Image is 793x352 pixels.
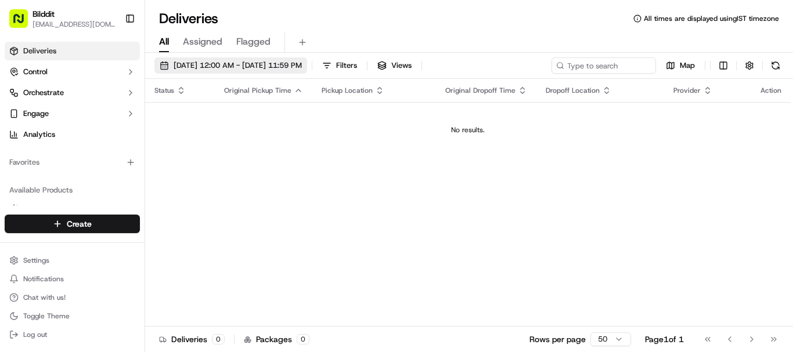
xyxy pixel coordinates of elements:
span: Notifications [23,274,64,284]
input: Type to search [552,57,656,74]
span: Original Dropoff Time [445,86,516,95]
a: Deliveries [5,42,140,60]
span: Pickup Location [322,86,373,95]
p: Rows per page [529,333,586,345]
button: Toggle Theme [5,308,140,324]
span: [DATE] 12:00 AM - [DATE] 11:59 PM [174,60,302,71]
div: 0 [297,334,309,344]
span: Original Pickup Time [224,86,291,95]
button: Orchestrate [5,84,140,102]
span: Filters [336,60,357,71]
button: Views [372,57,417,74]
button: Nash AI [5,199,140,218]
span: Status [154,86,174,95]
button: Refresh [767,57,784,74]
button: [DATE] 12:00 AM - [DATE] 11:59 PM [154,57,307,74]
button: Bilddit [33,8,55,20]
div: Deliveries [159,333,225,345]
button: Notifications [5,271,140,287]
span: Provider [673,86,701,95]
span: Deliveries [23,46,56,56]
span: Engage [23,108,49,119]
span: Settings [23,256,49,265]
button: [EMAIL_ADDRESS][DOMAIN_NAME] [33,20,116,29]
h1: Deliveries [159,9,218,28]
button: Settings [5,252,140,268]
span: Control [23,67,48,77]
span: Map [680,60,695,71]
div: No results. [150,125,786,135]
div: Available Products [5,181,140,199]
span: Create [67,218,92,230]
div: Favorites [5,153,140,172]
span: All [159,35,169,49]
a: Analytics [5,125,140,144]
span: Log out [23,330,47,339]
div: Action [760,86,781,95]
div: Packages [244,333,309,345]
span: Nash AI [23,204,49,214]
div: Page 1 of 1 [645,333,684,345]
button: Create [5,215,140,233]
button: Map [661,57,700,74]
span: Analytics [23,129,55,140]
button: Bilddit[EMAIL_ADDRESS][DOMAIN_NAME] [5,5,120,32]
span: Chat with us! [23,293,66,302]
span: Dropoff Location [546,86,600,95]
button: Engage [5,104,140,123]
div: 0 [212,334,225,344]
button: Chat with us! [5,289,140,306]
button: Filters [317,57,362,74]
span: Views [391,60,412,71]
span: All times are displayed using IST timezone [644,14,779,23]
span: Flagged [236,35,271,49]
span: Assigned [183,35,222,49]
button: Control [5,63,140,81]
span: Orchestrate [23,88,64,98]
span: Toggle Theme [23,311,70,321]
a: Nash AI [9,204,135,214]
button: Log out [5,326,140,343]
